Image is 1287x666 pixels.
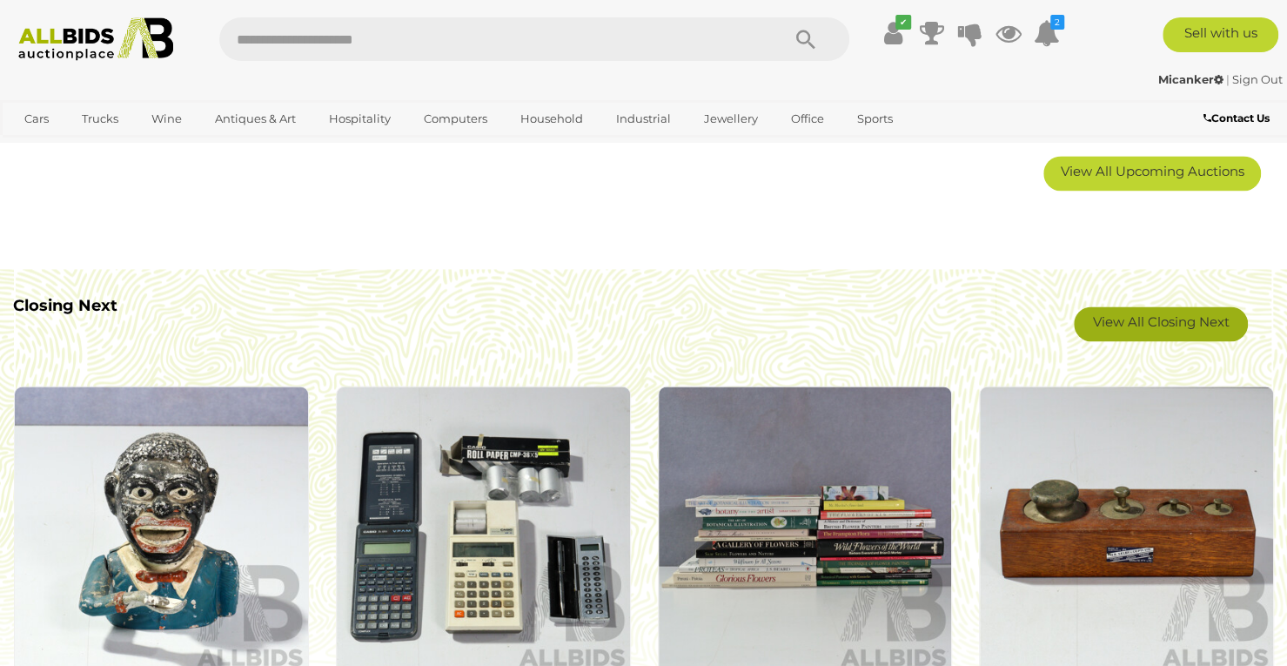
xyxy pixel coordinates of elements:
[13,296,117,315] b: Closing Next
[1050,15,1064,30] i: 2
[1158,72,1226,86] a: Micanker
[509,104,594,133] a: Household
[1203,109,1274,128] a: Contact Us
[1232,72,1283,86] a: Sign Out
[1074,306,1248,341] a: View All Closing Next
[1203,111,1270,124] b: Contact Us
[70,104,130,133] a: Trucks
[1226,72,1230,86] span: |
[13,104,60,133] a: Cars
[846,104,904,133] a: Sports
[605,104,682,133] a: Industrial
[412,104,499,133] a: Computers
[1163,17,1278,52] a: Sell with us
[881,17,907,49] a: ✔
[1158,72,1223,86] strong: Micanker
[140,104,193,133] a: Wine
[1034,17,1060,49] a: 2
[780,104,835,133] a: Office
[13,134,159,163] a: [GEOGRAPHIC_DATA]
[895,15,911,30] i: ✔
[693,104,769,133] a: Jewellery
[1061,163,1244,179] span: View All Upcoming Auctions
[204,104,307,133] a: Antiques & Art
[1043,156,1261,191] a: View All Upcoming Auctions
[762,17,849,61] button: Search
[318,104,402,133] a: Hospitality
[10,17,183,61] img: Allbids.com.au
